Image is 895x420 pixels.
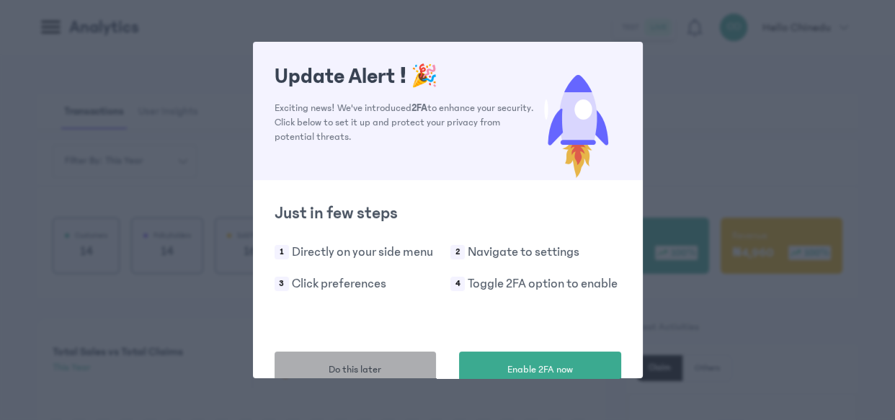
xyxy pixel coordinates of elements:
p: Exciting news! We've introduced to enhance your security. Click below to set it up and protect yo... [275,101,535,144]
span: 3 [275,277,289,291]
p: Navigate to settings [468,242,579,262]
button: Enable 2FA now [459,352,621,388]
span: 2FA [411,102,427,114]
span: 1 [275,245,289,259]
span: 4 [450,277,465,291]
span: Enable 2FA now [507,362,573,377]
p: Directly on your side menu [292,242,433,262]
h2: Just in few steps [275,202,621,225]
p: Click preferences [292,274,386,294]
span: 🎉 [411,64,437,89]
span: Do this later [329,362,381,377]
span: 2 [450,245,465,259]
h1: Update Alert ! [275,63,535,89]
button: Do this later [275,352,437,388]
p: Toggle 2FA option to enable [468,274,618,294]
